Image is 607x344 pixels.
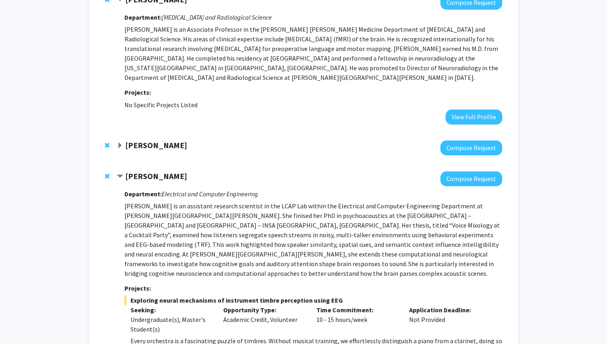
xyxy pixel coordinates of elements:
p: Time Commitment: [316,305,397,315]
span: Remove Moira-Phoebe Huet from bookmarks [105,173,110,179]
p: [PERSON_NAME] is an assistant research scientist in the LCAP Lab within the Electrical and Comput... [124,201,502,278]
p: Seeking: [130,305,212,315]
button: Compose Request to Jun Hua [440,140,502,155]
i: Electrical and Computer Engineering [162,190,258,198]
strong: [PERSON_NAME] [125,140,187,150]
p: Application Deadline: [409,305,490,315]
span: No Specific Projects Listed [124,101,198,109]
span: Expand Jun Hua Bookmark [117,142,123,149]
div: Not Provided [403,305,496,334]
iframe: Chat [6,308,34,338]
div: Undergraduate(s), Master's Student(s) [130,315,212,334]
button: View Full Profile [446,110,502,124]
p: [PERSON_NAME] is an Associate Professor in the [PERSON_NAME] [PERSON_NAME] Medicine Department of... [124,24,502,82]
strong: Projects: [124,88,151,96]
strong: [PERSON_NAME] [125,171,187,181]
div: Academic Credit, Volunteer [217,305,310,334]
button: Compose Request to Moira-Phoebe Huet [440,171,502,186]
strong: Projects: [124,284,151,292]
span: Contract Moira-Phoebe Huet Bookmark [117,173,123,180]
span: Exploring neural mechanisms of instrument timbre perception using EEG [124,295,502,305]
span: Remove Jun Hua from bookmarks [105,142,110,149]
strong: Department: [124,190,162,198]
i: [MEDICAL_DATA] and Radiological Science [162,13,272,21]
div: 10 - 15 hours/week [310,305,403,334]
p: Opportunity Type: [223,305,304,315]
strong: Department: [124,13,162,21]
